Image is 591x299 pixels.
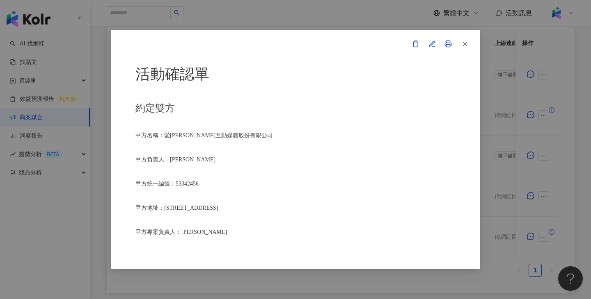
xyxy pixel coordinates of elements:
span: 甲方名稱：愛[PERSON_NAME]互動媒體股份有限公司 [135,132,273,138]
span: 約定雙方 [135,103,175,113]
span: 甲方統一編號：53342456 [135,181,199,187]
span: 甲方負責人：[PERSON_NAME] [135,156,215,163]
span: 甲方專案負責人：[PERSON_NAME] [135,229,227,235]
span: 活動確認單 [135,66,209,82]
span: 甲方地址：[STREET_ADDRESS] [135,205,218,211]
